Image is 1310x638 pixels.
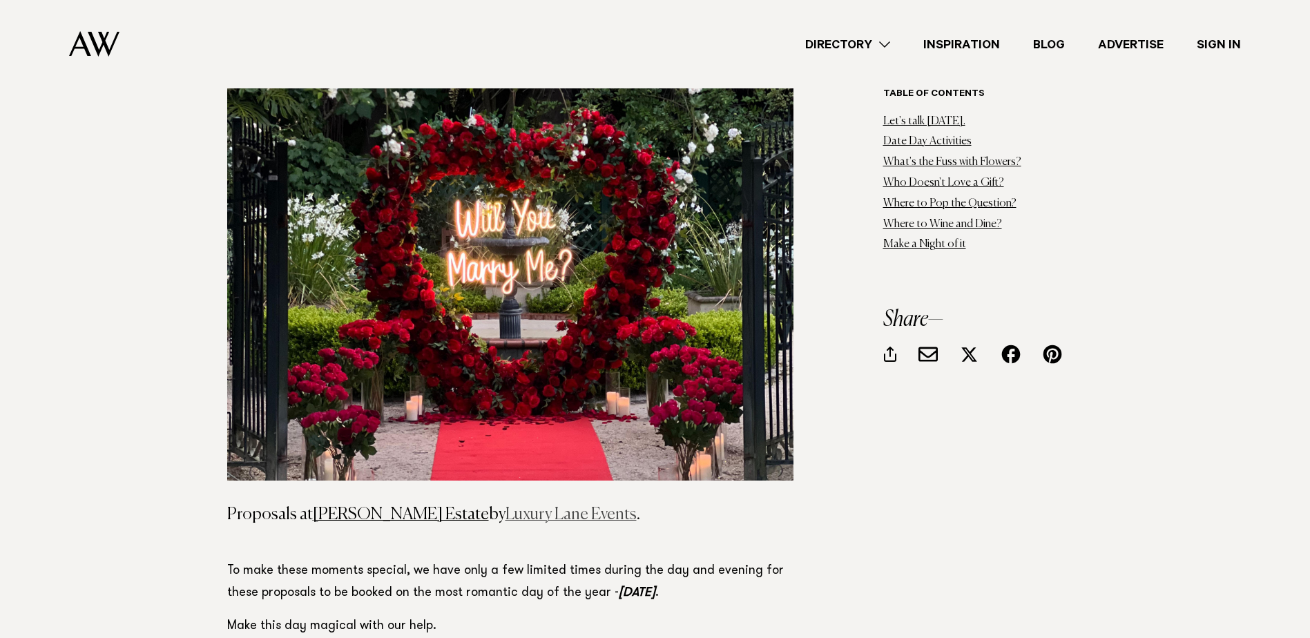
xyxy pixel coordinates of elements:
a: Sign In [1180,35,1258,54]
a: What's the Fuss with Flowers? [883,157,1021,168]
h3: Share [883,309,1083,331]
a: Blog [1017,35,1081,54]
a: Luxury Lane Events [505,506,637,523]
p: To make these moments special, we have only a few limited times during the day and evening for th... [227,560,793,604]
em: [DATE] [619,587,655,599]
img: Auckland Weddings Logo [69,31,119,57]
a: Inspiration [907,35,1017,54]
a: Advertise [1081,35,1180,54]
a: Make a Night of it [883,239,966,250]
a: [PERSON_NAME] Estate [313,506,489,523]
p: Proposals at by . [227,481,793,527]
a: Who Doesn't Love a Gift? [883,177,1004,188]
a: Date Day Activities [883,136,972,147]
a: Directory [789,35,907,54]
a: Let's talk [DATE]. [883,115,965,126]
a: Where to Pop the Question? [883,197,1017,209]
a: Where to Wine and Dine? [883,218,1002,229]
h6: Table of contents [883,88,1083,101]
p: Make this day magical with our help. [227,615,793,637]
